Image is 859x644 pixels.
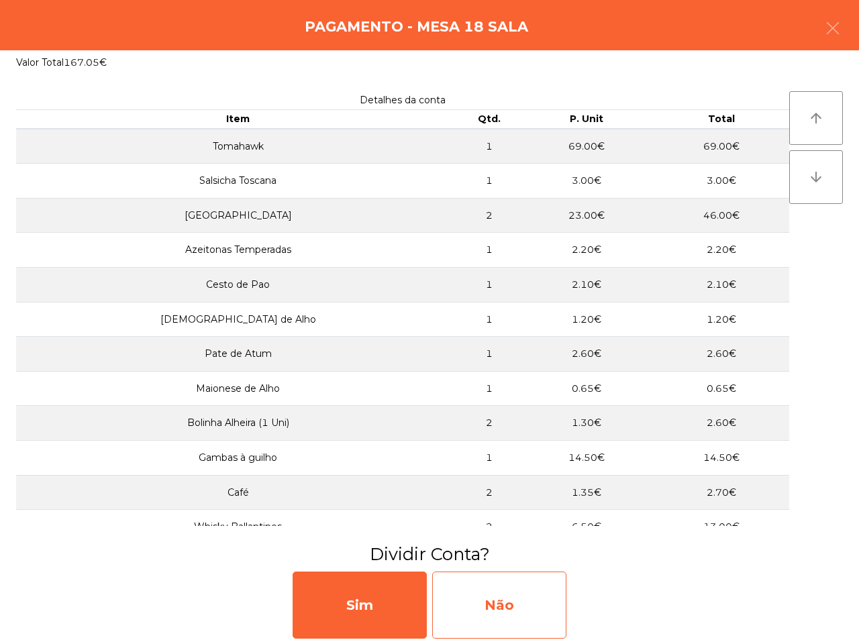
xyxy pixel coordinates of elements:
td: 2 [460,475,519,510]
span: Detalhes da conta [360,94,446,106]
td: 1.20€ [519,302,654,337]
td: [DEMOGRAPHIC_DATA] de Alho [16,302,460,337]
td: [GEOGRAPHIC_DATA] [16,198,460,233]
button: arrow_downward [789,150,843,204]
td: 14.50€ [519,440,654,475]
td: Cesto de Pao [16,268,460,303]
i: arrow_upward [808,110,824,126]
td: 2 [460,198,519,233]
td: 2.70€ [654,475,789,510]
td: 1 [460,164,519,199]
h4: Pagamento - Mesa 18 Sala [305,17,528,37]
td: 1 [460,129,519,164]
td: 13.00€ [654,510,789,545]
td: Maionese de Alho [16,371,460,406]
span: Valor Total [16,56,64,68]
td: 2.10€ [654,268,789,303]
td: 2.60€ [654,337,789,372]
td: 2 [460,510,519,545]
button: arrow_upward [789,91,843,145]
td: 14.50€ [654,440,789,475]
td: 2.10€ [519,268,654,303]
td: Café [16,475,460,510]
td: 69.00€ [654,129,789,164]
i: arrow_downward [808,169,824,185]
td: 1 [460,371,519,406]
th: P. Unit [519,110,654,129]
td: 1 [460,233,519,268]
th: Total [654,110,789,129]
td: 2.20€ [654,233,789,268]
td: 6.50€ [519,510,654,545]
td: Tomahawk [16,129,460,164]
td: 1 [460,268,519,303]
th: Qtd. [460,110,519,129]
td: 2 [460,406,519,441]
td: 1 [460,302,519,337]
td: 2.60€ [654,406,789,441]
td: 0.65€ [654,371,789,406]
td: 2.20€ [519,233,654,268]
td: 3.00€ [654,164,789,199]
td: Azeitonas Temperadas [16,233,460,268]
td: 1.35€ [519,475,654,510]
div: Não [432,572,566,639]
td: 69.00€ [519,129,654,164]
td: 3.00€ [519,164,654,199]
h3: Dividir Conta? [10,542,849,566]
td: 2.60€ [519,337,654,372]
td: 1 [460,337,519,372]
div: Sim [293,572,427,639]
td: Gambas à guilho [16,440,460,475]
td: 46.00€ [654,198,789,233]
th: Item [16,110,460,129]
td: 23.00€ [519,198,654,233]
td: Whisky Ballantines [16,510,460,545]
td: 1 [460,440,519,475]
td: Bolinha Alheira (1 Uni) [16,406,460,441]
td: 1.30€ [519,406,654,441]
td: 0.65€ [519,371,654,406]
td: Salsicha Toscana [16,164,460,199]
span: 167.05€ [64,56,107,68]
td: Pate de Atum [16,337,460,372]
td: 1.20€ [654,302,789,337]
